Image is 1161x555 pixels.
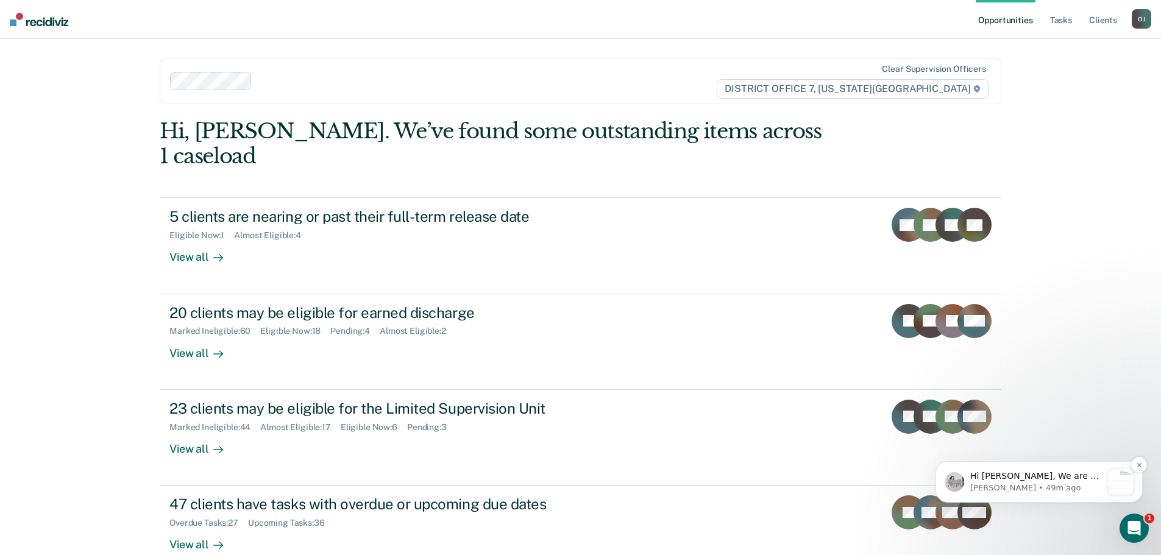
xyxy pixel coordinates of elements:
[1132,9,1151,29] div: O J
[341,422,407,433] div: Eligible Now : 6
[917,384,1161,522] iframe: Intercom notifications message
[169,400,597,417] div: 23 clients may be eligible for the Limited Supervision Unit
[169,326,260,336] div: Marked Ineligible : 60
[234,230,311,241] div: Almost Eligible : 4
[169,230,234,241] div: Eligible Now : 1
[169,304,597,322] div: 20 clients may be eligible for earned discharge
[169,336,238,360] div: View all
[169,422,260,433] div: Marked Ineligible : 44
[53,98,185,109] p: Message from Kim, sent 49m ago
[1132,9,1151,29] button: OJ
[160,390,1001,486] a: 23 clients may be eligible for the Limited Supervision UnitMarked Ineligible:44Almost Eligible:17...
[169,528,238,552] div: View all
[407,422,456,433] div: Pending : 3
[214,72,230,88] button: Dismiss notification
[380,326,456,336] div: Almost Eligible : 2
[160,294,1001,390] a: 20 clients may be eligible for earned dischargeMarked Ineligible:60Eligible Now:18Pending:4Almost...
[53,86,185,98] p: Hi [PERSON_NAME], We are so excited to announce a brand new feature: AI case note search! 📣 Findi...
[1145,514,1154,523] span: 1
[160,197,1001,294] a: 5 clients are nearing or past their full-term release dateEligible Now:1Almost Eligible:4View all
[330,326,380,336] div: Pending : 4
[260,422,341,433] div: Almost Eligible : 17
[169,208,597,225] div: 5 clients are nearing or past their full-term release date
[248,518,335,528] div: Upcoming Tasks : 36
[169,432,238,456] div: View all
[1120,514,1149,543] iframe: Intercom live chat
[882,64,985,74] div: Clear supervision officers
[169,518,248,528] div: Overdue Tasks : 27
[10,13,68,26] img: Recidiviz
[717,79,988,99] span: DISTRICT OFFICE 7, [US_STATE][GEOGRAPHIC_DATA]
[160,119,833,169] div: Hi, [PERSON_NAME]. We’ve found some outstanding items across 1 caseload
[169,241,238,264] div: View all
[169,495,597,513] div: 47 clients have tasks with overdue or upcoming due dates
[260,326,330,336] div: Eligible Now : 18
[27,88,47,107] img: Profile image for Kim
[18,77,225,118] div: message notification from Kim, 49m ago. Hi Jerrid, We are so excited to announce a brand new feat...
